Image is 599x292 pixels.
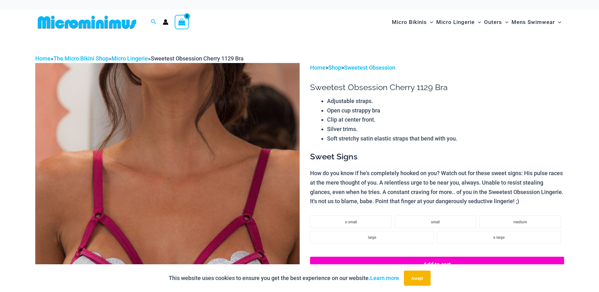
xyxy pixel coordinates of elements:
[435,13,483,32] a: Micro LingerieMenu ToggleMenu Toggle
[327,124,564,134] li: Silver trims.
[327,96,564,106] li: Adjustable straps.
[169,273,399,283] p: This website uses cookies to ensure you get the best experience on our website.
[310,231,434,243] li: large
[479,215,561,228] li: medium
[328,64,341,71] a: Shop
[502,14,508,30] span: Menu Toggle
[54,55,109,62] a: The Micro Bikini Shop
[437,231,561,243] li: x-large
[392,14,427,30] span: Micro Bikinis
[370,275,399,281] a: Learn more
[431,220,440,224] span: small
[151,18,156,26] a: Search icon link
[395,215,476,228] li: small
[510,13,563,32] a: Mens SwimwearMenu ToggleMenu Toggle
[555,14,561,30] span: Menu Toggle
[111,55,148,62] a: Micro Lingerie
[310,64,325,71] a: Home
[390,13,435,32] a: Micro BikinisMenu ToggleMenu Toggle
[310,169,564,206] p: How do you know if he's completely hooked on you? Watch out for these sweet signs: His pulse race...
[35,55,51,62] a: Home
[175,15,189,29] a: View Shopping Cart, empty
[310,63,564,72] p: > >
[404,271,431,286] button: Accept
[513,220,527,224] span: medium
[327,134,564,143] li: Soft stretchy satin elastic straps that bend with you.
[427,14,433,30] span: Menu Toggle
[345,220,357,224] span: x-small
[310,257,564,272] button: Add to cart
[483,13,510,32] a: OutersMenu ToggleMenu Toggle
[35,55,244,62] span: » » »
[493,235,505,240] span: x-large
[151,55,244,62] span: Sweetest Obsession Cherry 1129 Bra
[310,83,564,92] h1: Sweetest Obsession Cherry 1129 Bra
[389,12,564,33] nav: Site Navigation
[327,106,564,115] li: Open cup strappy bra
[475,14,481,30] span: Menu Toggle
[368,235,376,240] span: large
[511,14,555,30] span: Mens Swimwear
[163,19,168,25] a: Account icon link
[484,14,502,30] span: Outers
[35,15,139,29] img: MM SHOP LOGO FLAT
[344,64,395,71] a: Sweetest Obsession
[310,152,564,162] h3: Sweet Signs
[327,115,564,124] li: Clip at center front.
[436,14,475,30] span: Micro Lingerie
[310,215,392,228] li: x-small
